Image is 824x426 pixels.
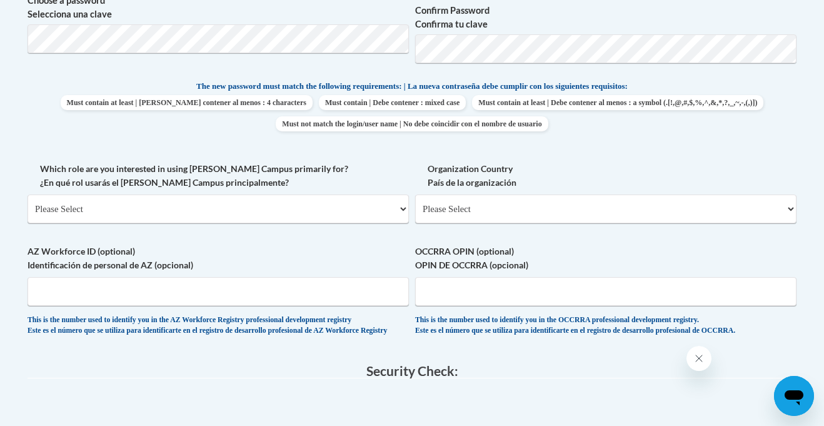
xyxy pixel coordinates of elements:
span: Hi. How can we help? [8,9,101,19]
div: This is the number used to identify you in the OCCRRA professional development registry. Este es ... [415,315,796,336]
span: Must not match the login/user name | No debe coincidir con el nombre de usuario [276,116,548,131]
label: Confirm Password Confirma tu clave [415,4,796,31]
span: Security Check: [366,363,458,378]
span: Must contain at least | [PERSON_NAME] contener al menos : 4 characters [61,95,313,110]
label: AZ Workforce ID (optional) Identificación de personal de AZ (opcional) [28,245,409,272]
label: Organization Country País de la organización [415,162,796,190]
div: This is the number used to identify you in the AZ Workforce Registry professional development reg... [28,315,409,336]
label: OCCRRA OPIN (optional) OPIN DE OCCRRA (opcional) [415,245,796,272]
span: Must contain at least | Debe contener al menos : a symbol (.[!,@,#,$,%,^,&,*,?,_,~,-,(,)]) [472,95,763,110]
label: Which role are you interested in using [PERSON_NAME] Campus primarily for? ¿En qué rol usarás el ... [28,162,409,190]
iframe: Button to launch messaging window [774,376,814,416]
span: The new password must match the following requirements: | La nueva contraseña debe cumplir con lo... [196,81,628,92]
span: Must contain | Debe contener : mixed case [319,95,466,110]
iframe: Close message [686,346,711,371]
